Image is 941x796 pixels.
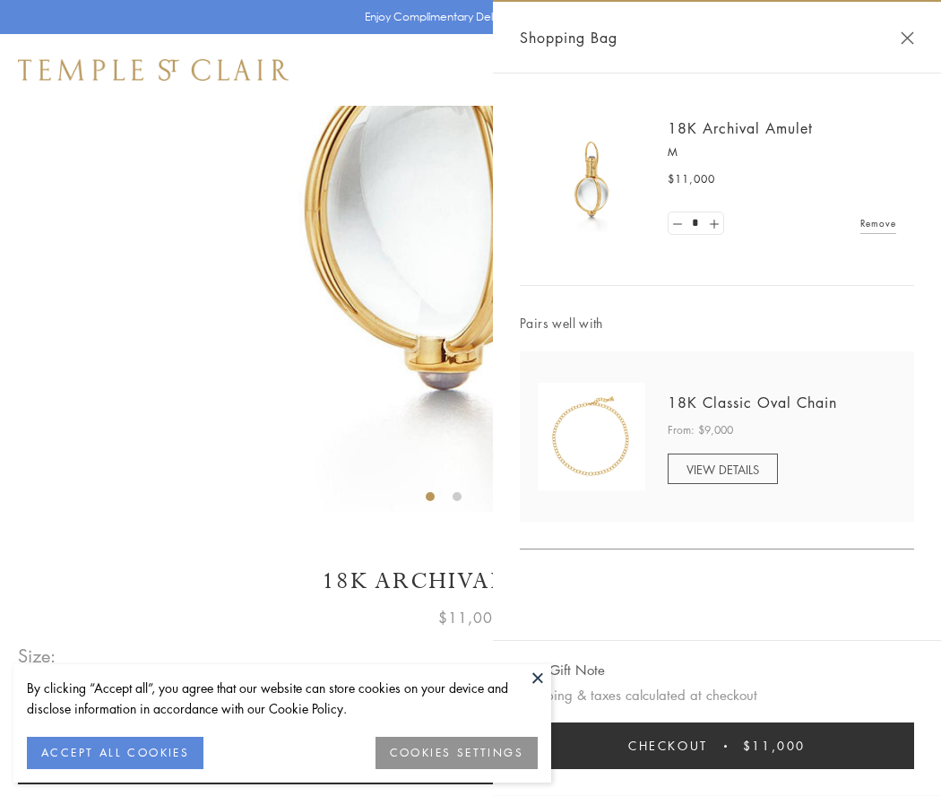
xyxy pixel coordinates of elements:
[18,641,57,671] span: Size:
[628,736,708,756] span: Checkout
[18,59,289,81] img: Temple St. Clair
[520,684,914,706] p: Shipping & taxes calculated at checkout
[438,606,503,629] span: $11,000
[686,461,759,478] span: VIEW DETAILS
[365,8,568,26] p: Enjoy Complimentary Delivery & Returns
[668,170,715,188] span: $11,000
[668,393,837,412] a: 18K Classic Oval Chain
[669,212,686,235] a: Set quantity to 0
[668,118,813,138] a: 18K Archival Amulet
[704,212,722,235] a: Set quantity to 2
[18,566,923,597] h1: 18K Archival Amulet
[743,736,806,756] span: $11,000
[520,722,914,769] button: Checkout $11,000
[376,737,538,769] button: COOKIES SETTINGS
[27,678,538,719] div: By clicking “Accept all”, you agree that our website can store cookies on your device and disclos...
[668,454,778,484] a: VIEW DETAILS
[668,143,896,161] p: M
[901,31,914,45] button: Close Shopping Bag
[27,737,203,769] button: ACCEPT ALL COOKIES
[668,421,733,439] span: From: $9,000
[860,213,896,233] a: Remove
[538,383,645,490] img: N88865-OV18
[538,125,645,233] img: 18K Archival Amulet
[520,313,914,333] span: Pairs well with
[520,659,605,681] button: Add Gift Note
[520,26,617,49] span: Shopping Bag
